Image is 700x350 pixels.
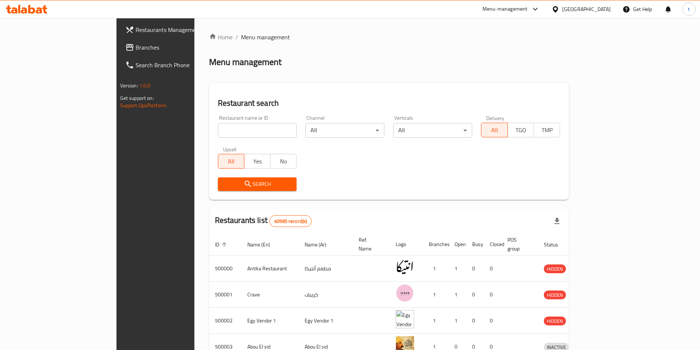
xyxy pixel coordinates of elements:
[305,123,384,138] div: All
[688,5,690,13] span: t
[484,125,505,136] span: All
[396,310,414,328] img: Egy Vendor 1
[221,156,241,167] span: All
[423,308,449,334] td: 1
[218,123,297,138] input: Search for restaurant name or ID..
[423,256,449,282] td: 1
[484,256,502,282] td: 0
[247,240,280,249] span: Name (En)
[120,81,138,90] span: Version:
[136,43,227,52] span: Branches
[507,123,534,137] button: TGO
[544,291,566,299] span: HIDDEN
[209,33,569,42] nav: breadcrumb
[507,235,529,253] span: POS group
[544,317,566,325] span: HIDDEN
[136,61,227,69] span: Search Branch Phone
[396,258,414,276] img: Antika Restaurant
[299,308,353,334] td: Egy Vendor 1
[466,282,484,308] td: 0
[486,115,505,120] label: Delivery
[537,125,557,136] span: TMP
[241,308,299,334] td: Egy Vendor 1
[393,123,472,138] div: All
[466,308,484,334] td: 0
[449,256,466,282] td: 1
[139,81,151,90] span: 1.0.0
[423,233,449,256] th: Branches
[120,93,154,103] span: Get support on:
[218,98,560,109] h2: Restaurant search
[119,39,233,56] a: Branches
[119,56,233,74] a: Search Branch Phone
[484,233,502,256] th: Closed
[241,256,299,282] td: Antika Restaurant
[224,180,291,189] span: Search
[299,282,353,308] td: كرييف
[484,308,502,334] td: 0
[482,5,528,14] div: Menu-management
[511,125,531,136] span: TGO
[449,282,466,308] td: 1
[236,33,238,42] li: /
[544,240,568,249] span: Status
[247,156,268,167] span: Yes
[396,284,414,302] img: Crave
[215,215,312,227] h2: Restaurants list
[270,154,297,169] button: No
[215,240,229,249] span: ID
[218,177,297,191] button: Search
[359,235,381,253] span: Ref. Name
[223,147,237,152] label: Upsell
[390,233,423,256] th: Logo
[269,215,312,227] div: Total records count
[119,21,233,39] a: Restaurants Management
[481,123,507,137] button: All
[136,25,227,34] span: Restaurants Management
[209,56,281,68] h2: Menu management
[534,123,560,137] button: TMP
[120,101,167,110] a: Support.OpsPlatform
[423,282,449,308] td: 1
[484,282,502,308] td: 0
[299,256,353,282] td: مطعم أنتيكا
[548,212,566,230] div: Export file
[544,265,566,273] span: HIDDEN
[218,154,244,169] button: All
[449,233,466,256] th: Open
[244,154,270,169] button: Yes
[270,218,311,225] span: 40985 record(s)
[305,240,336,249] span: Name (Ar)
[466,233,484,256] th: Busy
[241,33,290,42] span: Menu management
[449,308,466,334] td: 1
[562,5,611,13] div: [GEOGRAPHIC_DATA]
[273,156,294,167] span: No
[241,282,299,308] td: Crave
[466,256,484,282] td: 0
